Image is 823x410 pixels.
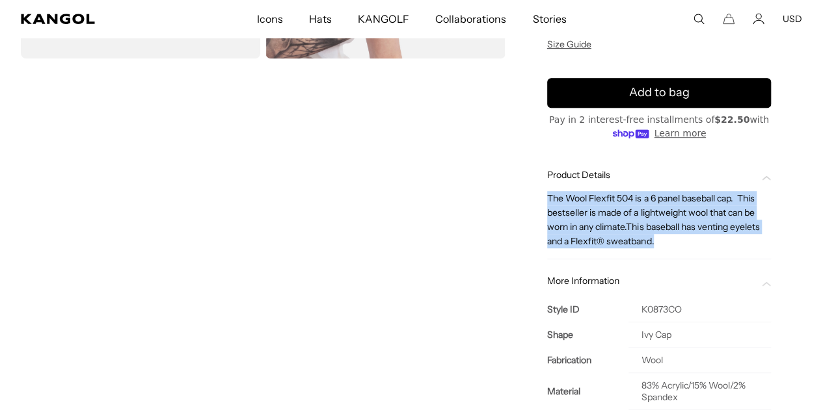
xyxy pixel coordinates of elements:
span: More Information [547,275,755,287]
button: USD [783,13,802,25]
a: Account [753,13,764,25]
th: Style ID [547,297,628,322]
button: Cart [723,13,735,25]
th: Material [547,372,628,409]
td: 83% Acrylic/15% Wool/2% Spandex [628,372,771,409]
span: The Wool Flexfit 504 is a 6 panel baseball cap. This bestseller is made of a lightweight wool tha... [547,192,760,247]
th: Fabrication [547,347,628,372]
td: K0873CO [628,297,771,322]
summary: Search here [693,13,705,25]
span: Product Details [547,169,755,181]
a: Kangol [21,14,169,24]
span: Add to bag [628,84,689,101]
th: Shape [547,322,628,347]
span: Size Guide [547,38,591,50]
button: Add to bag [547,78,771,108]
td: Wool [628,347,771,372]
td: Ivy Cap [628,322,771,347]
